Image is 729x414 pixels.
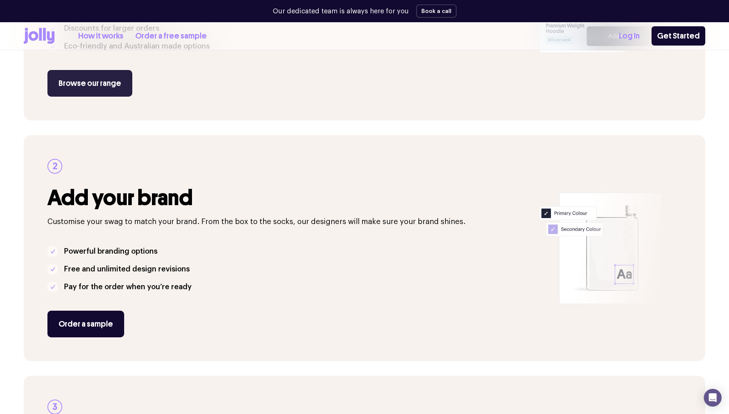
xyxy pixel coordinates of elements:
h3: Add your brand [47,186,530,210]
p: Our dedicated team is always here for you [273,6,409,16]
p: Powerful branding options [64,246,158,257]
a: How it works [78,30,123,42]
a: Order a sample [47,311,124,337]
p: Free and unlimited design revisions [64,263,190,275]
a: Browse our range [47,70,132,97]
a: Log In [619,30,640,42]
button: Book a call [416,4,457,18]
div: Open Intercom Messenger [704,389,722,407]
a: Order a free sample [135,30,207,42]
div: 2 [47,159,62,174]
a: Get Started [652,26,705,46]
p: Customise your swag to match your brand. From the box to the socks, our designers will make sure ... [47,216,530,228]
p: Pay for the order when you’re ready [64,281,192,293]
